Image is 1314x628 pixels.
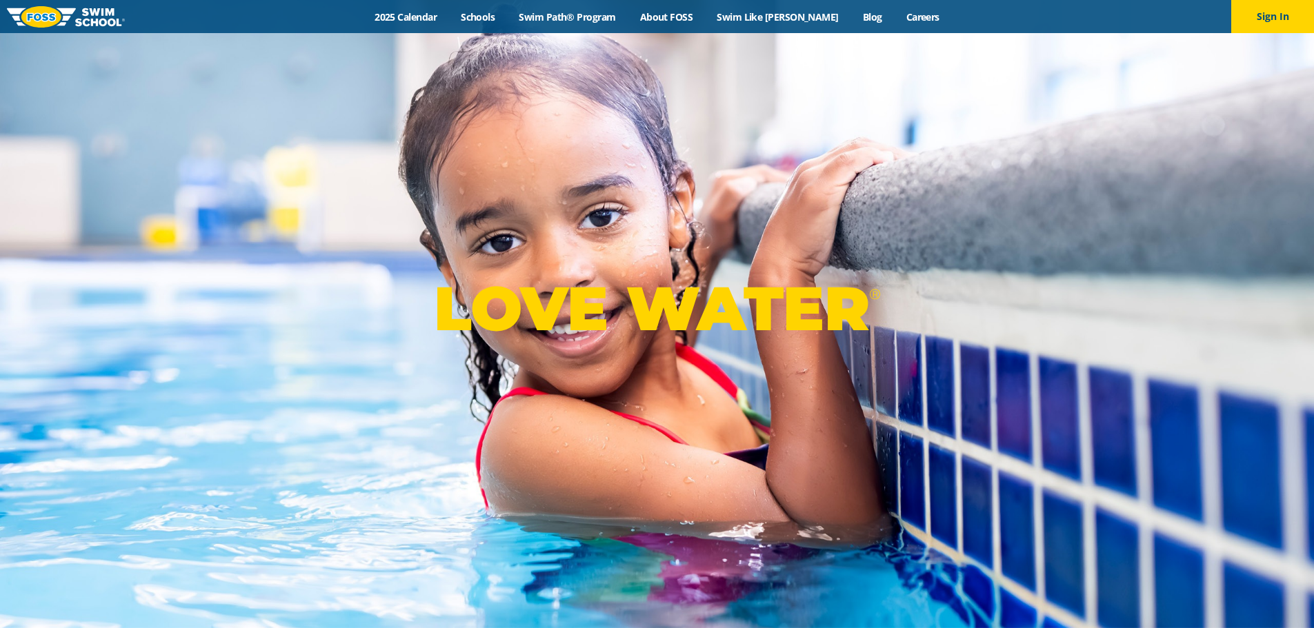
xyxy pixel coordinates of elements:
a: Swim Like [PERSON_NAME] [705,10,851,23]
p: LOVE WATER [434,272,880,345]
a: Careers [894,10,951,23]
img: FOSS Swim School Logo [7,6,125,28]
a: Swim Path® Program [507,10,628,23]
a: Blog [850,10,894,23]
a: 2025 Calendar [363,10,449,23]
a: Schools [449,10,507,23]
sup: ® [869,285,880,303]
a: About FOSS [628,10,705,23]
